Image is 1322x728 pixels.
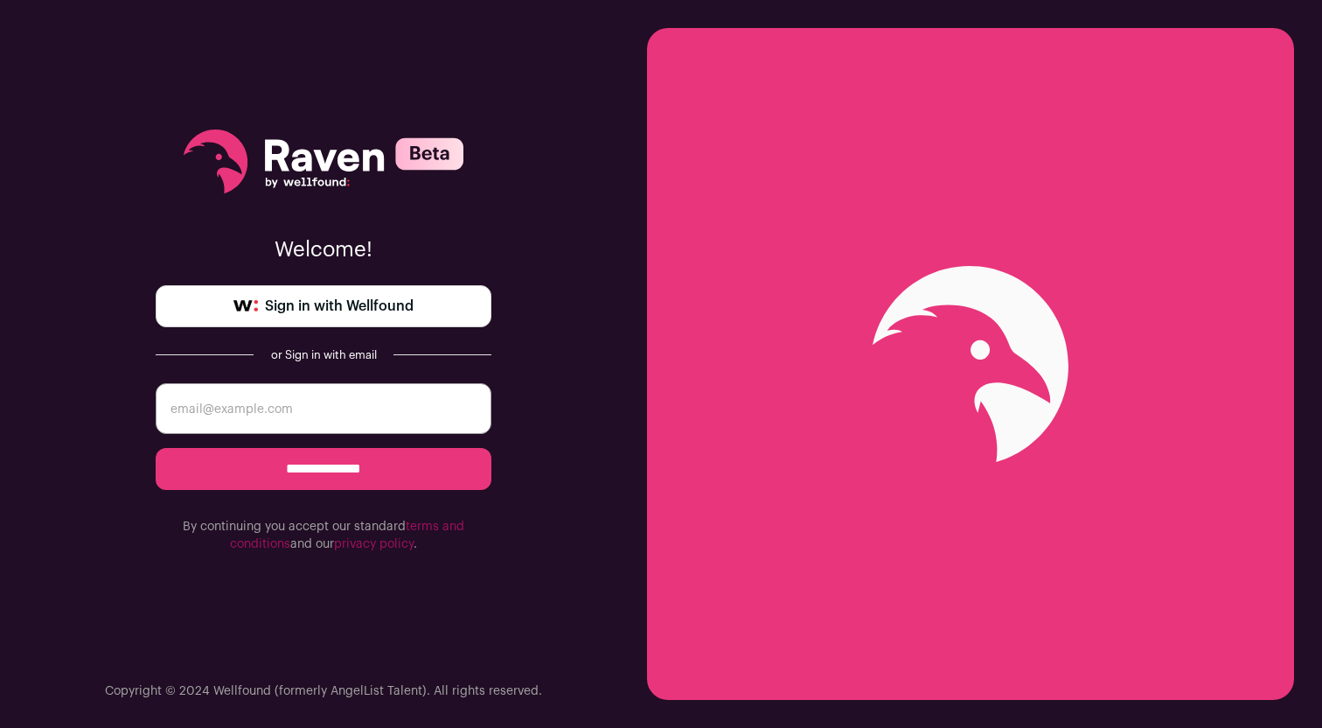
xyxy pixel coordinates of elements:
a: Sign in with Wellfound [156,285,491,327]
input: email@example.com [156,383,491,434]
span: Sign in with Wellfound [265,296,414,317]
div: or Sign in with email [268,348,379,362]
p: Copyright © 2024 Wellfound (formerly AngelList Talent). All rights reserved. [105,682,542,700]
p: By continuing you accept our standard and our . [156,518,491,553]
p: Welcome! [156,236,491,264]
a: privacy policy [334,538,414,550]
a: terms and conditions [230,521,464,550]
img: wellfound-symbol-flush-black-fb3c872781a75f747ccb3a119075da62bfe97bd399995f84a933054e44a575c4.png [233,300,258,312]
